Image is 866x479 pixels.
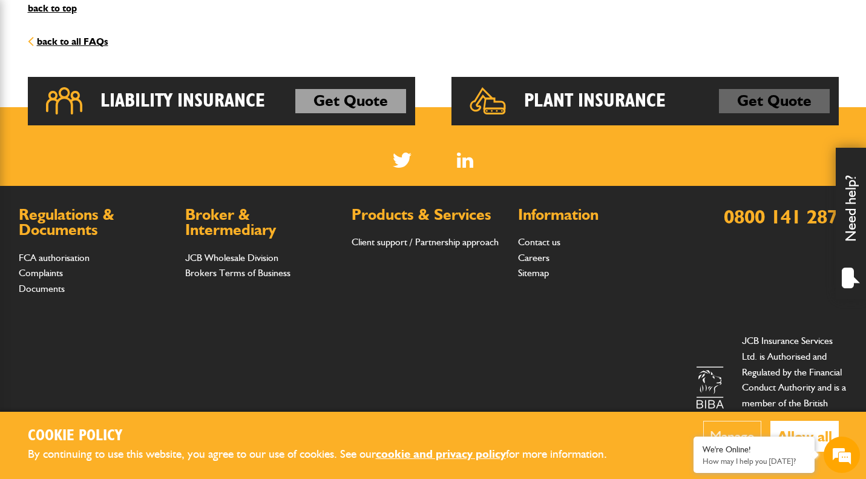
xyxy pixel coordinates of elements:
a: Sitemap [518,267,549,279]
h2: Broker & Intermediary [185,207,340,238]
h2: Products & Services [352,207,506,223]
h2: Plant Insurance [524,89,666,113]
div: Need help? [836,148,866,299]
button: Manage [703,421,761,452]
p: JCB Insurance Services Ltd. is Authorised and Regulated by the Financial Conduct Authority and is... [742,333,848,441]
a: Client support / Partnership approach [352,236,499,248]
a: Get Quote [719,89,830,113]
img: Linked In [457,153,473,168]
a: back to all FAQs [28,36,108,47]
img: Twitter [393,153,412,168]
h2: Regulations & Documents [19,207,173,238]
h2: Cookie Policy [28,427,627,446]
a: Documents [19,283,65,294]
a: Brokers Terms of Business [185,267,290,279]
a: LinkedIn [457,153,473,168]
a: back to top [28,2,77,14]
div: We're Online! [703,444,805,455]
a: Complaints [19,267,63,279]
h2: Information [518,207,672,223]
a: Careers [518,252,549,263]
a: Get Quote [295,89,406,113]
a: cookie and privacy policy [376,447,506,461]
a: Contact us [518,236,560,248]
button: Allow all [770,421,839,452]
a: JCB Wholesale Division [185,252,278,263]
p: How may I help you today? [703,457,805,466]
a: FCA authorisation [19,252,90,263]
h2: Liability Insurance [100,89,265,113]
a: 0800 141 2877 [724,205,848,228]
p: By continuing to use this website, you agree to our use of cookies. See our for more information. [28,445,627,464]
